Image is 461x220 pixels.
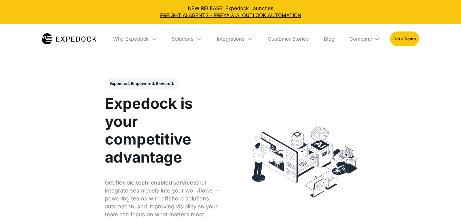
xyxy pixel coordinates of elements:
[349,36,372,42] div: Company
[105,95,224,167] h1: Expedock is your competitive advantage
[5,5,456,19] div: NEW RELEASE: Expedock Launches
[263,24,314,54] a: Customer Stories
[105,179,224,218] p: Get flexible, that integrate seamlessly into your workflows — powering teams with offshore soluti...
[217,36,245,42] div: Integrations
[113,36,149,42] div: Why Expedock
[136,179,196,186] strong: tech-enabled services
[344,24,385,54] div: Company
[5,12,456,19] a: FREIGHT AI AGENTS - FREYA & AI OUTLOOK AUTOMATION
[319,24,339,54] a: Blog
[108,24,162,54] div: Why Expedock
[390,31,420,46] a: Get a Demo
[167,24,207,54] div: Solutions
[172,36,194,42] div: Solutions
[212,24,258,54] div: Integrations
